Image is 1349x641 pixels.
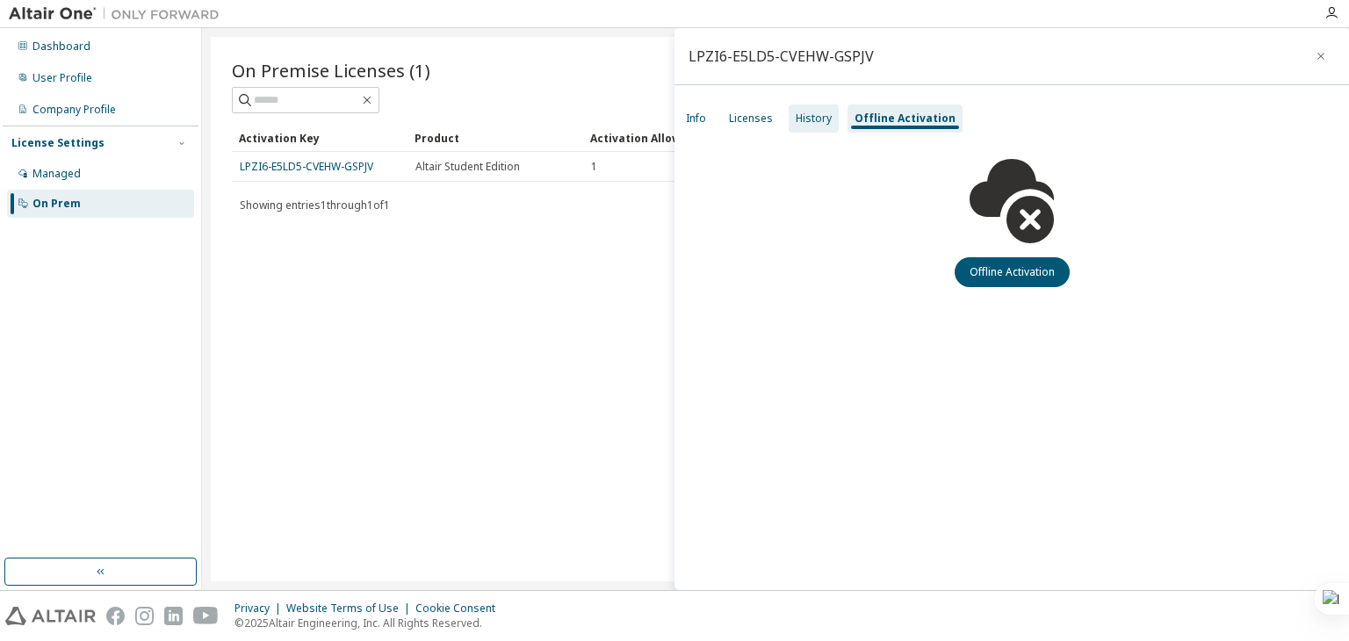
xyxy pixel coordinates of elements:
p: © 2025 Altair Engineering, Inc. All Rights Reserved. [234,616,506,630]
div: Privacy [234,601,286,616]
div: User Profile [32,71,92,85]
a: LPZI6-E5LD5-CVEHW-GSPJV [240,159,373,174]
img: Altair One [9,5,228,23]
img: youtube.svg [193,607,219,625]
div: Product [415,124,576,152]
span: On Premise Licenses (1) [232,58,430,83]
span: Showing entries 1 through 1 of 1 [240,198,390,212]
button: Offline Activation [955,257,1070,287]
div: Dashboard [32,40,90,54]
div: LPZI6-E5LD5-CVEHW-GSPJV [689,49,874,63]
div: Offline Activation [855,112,956,126]
img: instagram.svg [135,607,154,625]
span: Altair Student Edition [415,160,520,174]
div: License Settings [11,136,105,150]
img: altair_logo.svg [5,607,96,625]
div: Activation Key [239,124,400,152]
div: On Prem [32,197,81,211]
div: Cookie Consent [415,601,506,616]
img: linkedin.svg [164,607,183,625]
div: Company Profile [32,103,116,117]
div: History [796,112,832,126]
div: Managed [32,167,81,181]
img: facebook.svg [106,607,125,625]
div: Licenses [729,112,773,126]
div: Activation Allowed [590,124,752,152]
div: Website Terms of Use [286,601,415,616]
div: Info [686,112,706,126]
span: 1 [591,160,597,174]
